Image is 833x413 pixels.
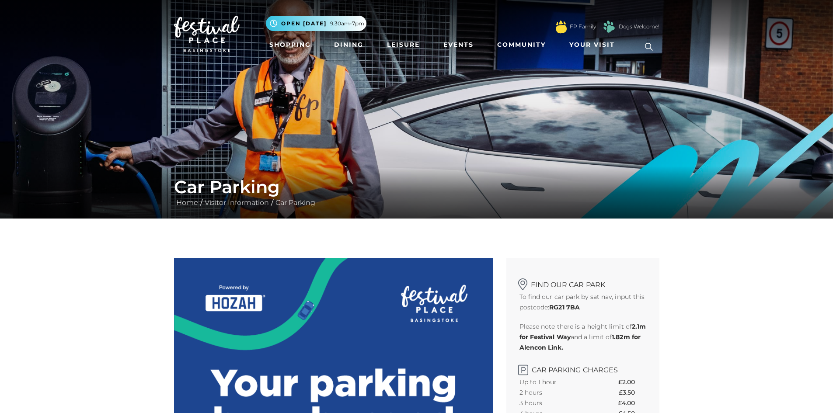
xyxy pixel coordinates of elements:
span: Your Visit [569,40,615,49]
a: Events [440,37,477,53]
th: 2 hours [519,387,589,398]
h1: Car Parking [174,177,659,198]
span: Open [DATE] [281,20,327,28]
th: Up to 1 hour [519,377,589,387]
a: Home [174,198,200,207]
a: Leisure [383,37,423,53]
th: £4.00 [618,398,646,408]
h2: Find our car park [519,275,646,289]
a: Shopping [266,37,314,53]
a: Car Parking [273,198,317,207]
a: Visitor Information [202,198,271,207]
div: / / [167,177,666,208]
strong: RG21 7BA [549,303,580,311]
th: 3 hours [519,398,589,408]
th: £2.00 [618,377,646,387]
th: £3.50 [619,387,646,398]
p: Please note there is a height limit of and a limit of [519,321,646,353]
a: FP Family [570,23,596,31]
a: Your Visit [566,37,623,53]
button: Open [DATE] 9.30am-7pm [266,16,366,31]
p: To find our car park by sat nav, input this postcode: [519,292,646,312]
span: 9.30am-7pm [330,20,364,28]
a: Community [494,37,549,53]
img: Festival Place Logo [174,16,240,52]
h2: Car Parking Charges [519,361,646,374]
a: Dogs Welcome! [619,23,659,31]
a: Dining [331,37,367,53]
